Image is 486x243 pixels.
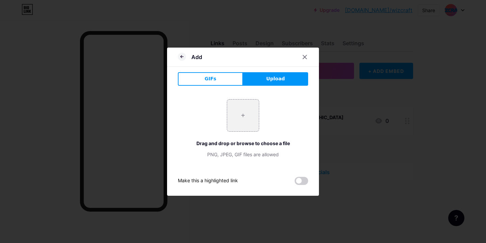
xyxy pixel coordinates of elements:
div: Add [191,53,202,61]
div: Make this a highlighted link [178,177,238,185]
span: Upload [266,75,285,82]
button: Upload [243,72,308,86]
div: Drag and drop or browse to choose a file [178,140,308,147]
button: GIFs [178,72,243,86]
span: GIFs [205,75,216,82]
div: PNG, JPEG, GIF files are allowed [178,151,308,158]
